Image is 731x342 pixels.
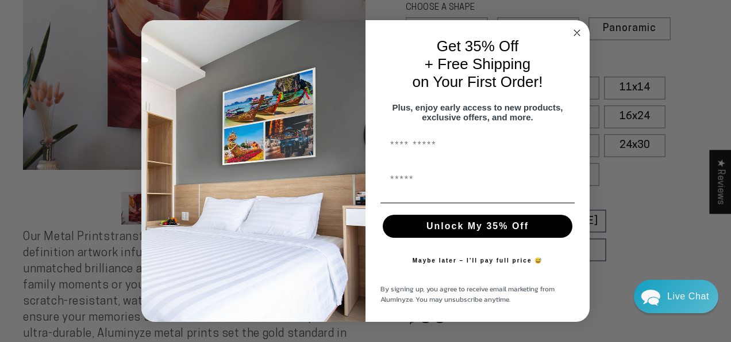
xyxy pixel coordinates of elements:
button: Maybe later – I’ll pay full price 😅 [407,249,549,272]
button: Close dialog [570,26,584,40]
div: Chat widget toggle [634,280,718,313]
span: By signing up, you agree to receive email marketing from Aluminyze. You may unsubscribe anytime. [380,284,555,305]
div: Contact Us Directly [667,280,709,313]
img: underline [380,203,575,203]
span: + Free Shipping [425,55,530,73]
span: on Your First Order! [413,73,543,90]
button: Unlock My 35% Off [383,215,572,238]
img: 728e4f65-7e6c-44e2-b7d1-0292a396982f.jpeg [141,20,365,322]
span: Get 35% Off [437,37,519,55]
span: Plus, enjoy early access to new products, exclusive offers, and more. [393,102,563,122]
